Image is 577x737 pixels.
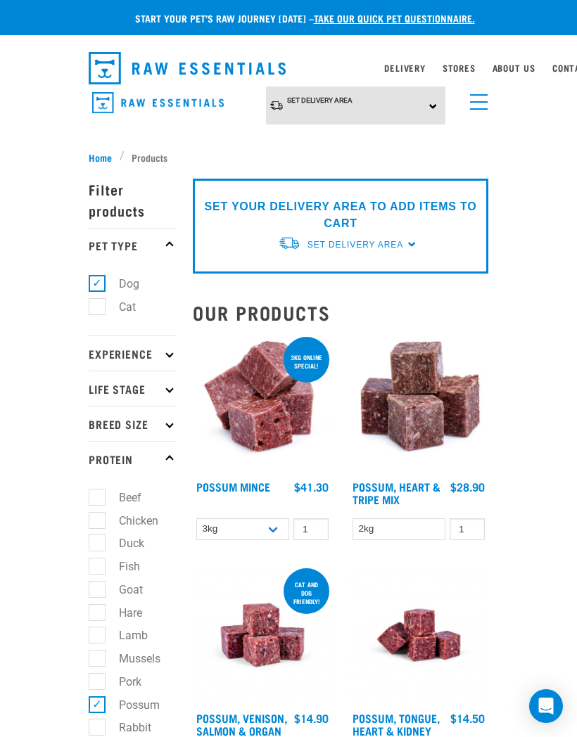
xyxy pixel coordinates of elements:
img: Raw Essentials Logo [89,52,286,84]
div: cat and dog friendly! [284,574,329,612]
input: 1 [450,518,485,540]
h2: Our Products [193,302,488,323]
input: 1 [293,518,329,540]
label: Hare [96,604,148,622]
label: Lamb [96,627,153,644]
div: Open Intercom Messenger [529,689,563,723]
img: van-moving.png [278,236,300,250]
a: Possum, Heart & Tripe Mix [353,483,440,502]
p: Breed Size [89,406,176,441]
img: van-moving.png [270,100,284,111]
p: Experience [89,335,176,371]
a: Home [89,150,120,165]
a: Delivery [384,65,425,70]
label: Rabbit [96,719,157,736]
p: SET YOUR DELIVERY AREA TO ADD ITEMS TO CART [203,198,478,232]
label: Possum [96,696,165,714]
img: 1102 Possum Mince 01 [193,334,332,473]
div: 3kg online special! [284,347,329,376]
label: Cat [96,298,141,316]
a: Stores [443,65,476,70]
label: Dog [96,275,145,293]
label: Pork [96,673,147,691]
label: Goat [96,581,148,598]
img: Possum Tongue Heart Kidney 1682 [349,565,488,705]
span: Home [89,150,112,165]
div: $14.50 [450,712,485,724]
nav: dropdown navigation [77,46,500,90]
img: Possum Venison Salmon Organ 1626 [193,565,332,705]
label: Fish [96,558,146,575]
label: Chicken [96,512,164,530]
a: take our quick pet questionnaire. [314,15,475,20]
label: Duck [96,534,150,552]
p: Pet Type [89,228,176,263]
a: Possum Mince [196,483,270,489]
span: Set Delivery Area [287,96,353,104]
p: Filter products [89,172,176,228]
a: menu [463,86,488,111]
label: Beef [96,489,147,506]
nav: breadcrumbs [89,150,488,165]
p: Life Stage [89,371,176,406]
p: Protein [89,441,176,476]
span: Set Delivery Area [307,240,403,250]
a: Possum, Tongue, Heart & Kidney [353,714,440,733]
div: $14.90 [294,712,329,724]
a: About Us [493,65,535,70]
label: Mussels [96,650,166,667]
img: Raw Essentials Logo [92,92,224,114]
div: $41.30 [294,480,329,493]
img: 1067 Possum Heart Tripe Mix 01 [349,334,488,473]
div: $28.90 [450,480,485,493]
